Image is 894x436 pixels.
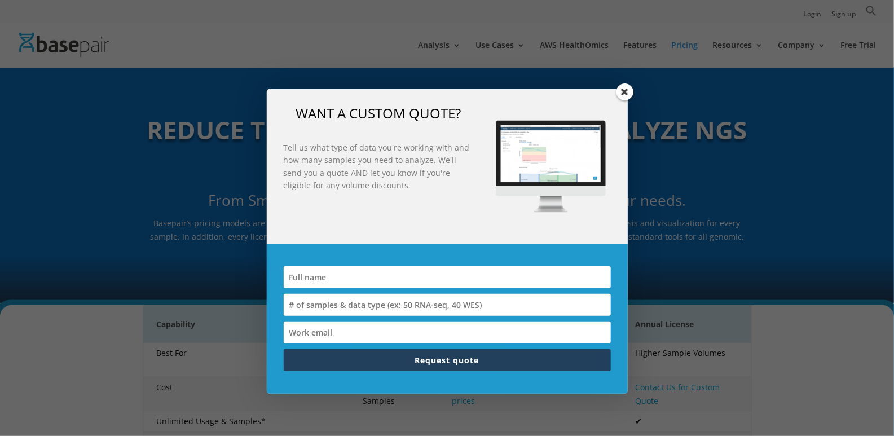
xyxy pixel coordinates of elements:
[284,266,611,288] input: Full name
[284,322,611,343] input: Work email
[415,355,479,365] span: Request quote
[284,294,611,316] input: # of samples & data type (ex: 50 RNA-seq, 40 WES)
[662,190,887,386] iframe: Drift Widget Chat Window
[284,349,611,371] button: Request quote
[838,380,880,422] iframe: Drift Widget Chat Controller
[284,142,470,191] strong: Tell us what type of data you're working with and how many samples you need to analyze. We'll sen...
[296,104,461,122] span: WANT A CUSTOM QUOTE?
